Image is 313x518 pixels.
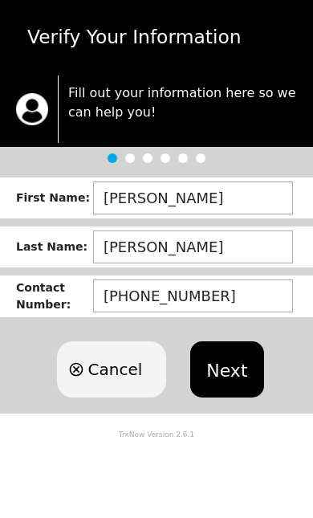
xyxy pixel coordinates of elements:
[68,84,297,122] p: Fill out your information here so we can help you!
[6,23,307,51] div: Verify Your Information
[16,279,93,313] div: Contact Number :
[16,190,93,206] div: First Name :
[93,230,293,263] input: ex: DOE
[16,93,48,125] img: trx now logo
[87,357,142,381] span: Cancel
[93,279,293,312] input: (123) 456-7890
[57,341,166,398] button: Cancel
[93,182,293,214] input: ex: JOHN
[190,341,263,398] button: Next
[16,239,93,255] div: Last Name :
